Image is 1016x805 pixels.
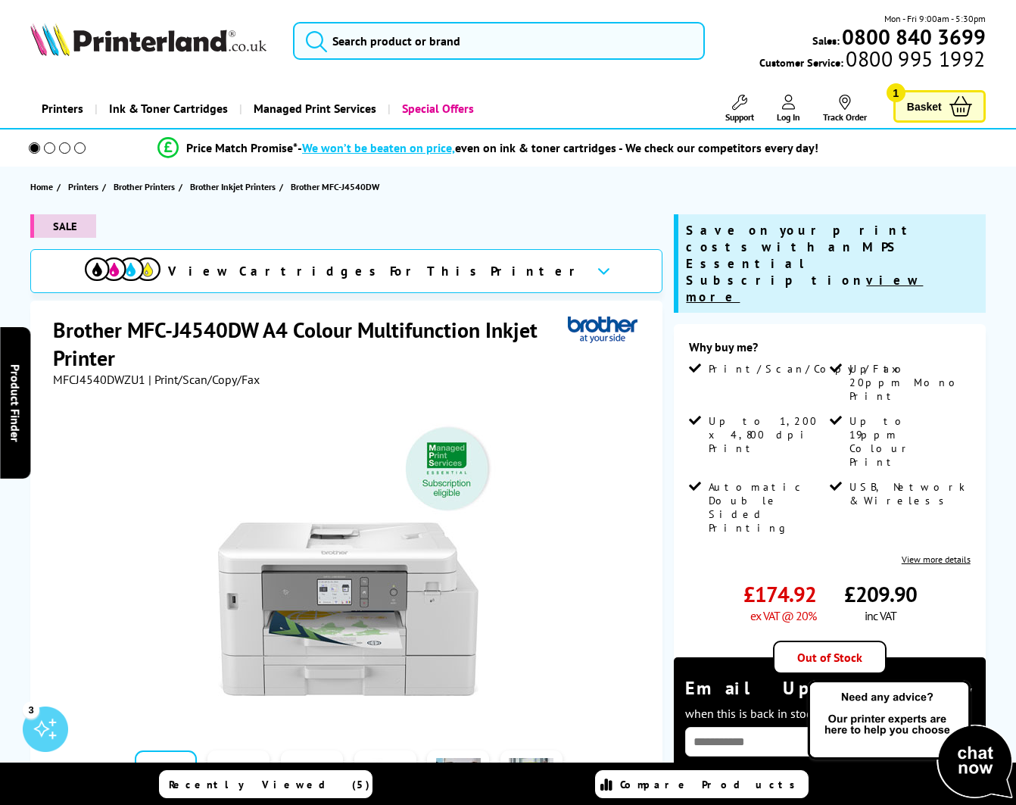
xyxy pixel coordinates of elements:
[849,480,968,507] span: USB, Network & Wireless
[823,95,867,123] a: Track Order
[849,362,968,403] span: Up to 20ppm Mono Print
[709,414,827,455] span: Up to 1,200 x 4,800 dpi Print
[30,179,53,195] span: Home
[291,179,379,195] span: Brother MFC-J4540DW
[95,89,239,128] a: Ink & Toner Cartridges
[388,89,485,128] a: Special Offers
[109,89,228,128] span: Ink & Toner Cartridges
[8,363,23,442] span: Product Finder
[725,95,754,123] a: Support
[30,23,266,56] img: Printerland Logo
[302,140,455,155] span: We won’t be beaten on price,
[887,83,905,102] span: 1
[30,89,95,128] a: Printers
[68,179,102,195] a: Printers
[169,778,370,791] span: Recently Viewed (5)
[750,608,816,623] span: ex VAT @ 20%
[148,372,260,387] span: | Print/Scan/Copy/Fax
[114,179,175,195] span: Brother Printers
[53,372,145,387] span: MFCJ4540DWZU1
[844,580,917,608] span: £209.90
[686,222,923,305] span: Save on your print costs with an MPS Essential Subscription
[893,90,986,123] a: Basket 1
[568,316,637,344] img: Brother
[30,179,57,195] a: Home
[159,770,372,798] a: Recently Viewed (5)
[53,316,568,372] h1: Brother MFC-J4540DW A4 Colour Multifunction Inkjet Printer
[685,676,974,723] div: Email Update
[804,678,1016,802] img: Open Live Chat window
[30,214,96,238] span: SALE
[773,641,887,674] div: Out of Stock
[114,179,179,195] a: Brother Printers
[709,362,903,376] span: Print/Scan/Copy/Fax
[190,179,279,195] a: Brother Inkjet Printers
[685,682,972,721] span: Let me know when this is back in stock
[840,30,986,44] a: 0800 840 3699
[8,135,968,161] li: modal_Promise
[85,257,161,281] img: View Cartridges
[759,51,985,70] span: Customer Service:
[298,140,818,155] div: - even on ink & toner cartridges - We check our competitors every day!
[595,770,809,798] a: Compare Products
[849,414,968,469] span: Up to 19ppm Colour Print
[23,701,39,718] div: 3
[186,140,298,155] span: Price Match Promise*
[884,11,986,26] span: Mon - Fri 9:00am - 5:30pm
[293,22,705,60] input: Search product or brand
[777,111,800,123] span: Log In
[725,111,754,123] span: Support
[777,95,800,123] a: Log In
[239,89,388,128] a: Managed Print Services
[865,608,896,623] span: inc VAT
[842,23,986,51] b: 0800 840 3699
[812,33,840,48] span: Sales:
[686,272,923,305] u: view more
[743,580,816,608] span: £174.92
[30,23,274,59] a: Printerland Logo
[291,179,383,195] a: Brother MFC-J4540DW
[168,263,584,279] span: View Cartridges For This Printer
[620,778,803,791] span: Compare Products
[709,480,827,535] span: Automatic Double Sided Printing
[200,417,497,714] img: Brother MFC-J4540DW
[902,554,971,565] a: View more details
[190,179,276,195] span: Brother Inkjet Printers
[843,51,985,66] span: 0800 995 1992
[907,96,942,117] span: Basket
[689,339,970,362] div: Why buy me?
[68,179,98,195] span: Printers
